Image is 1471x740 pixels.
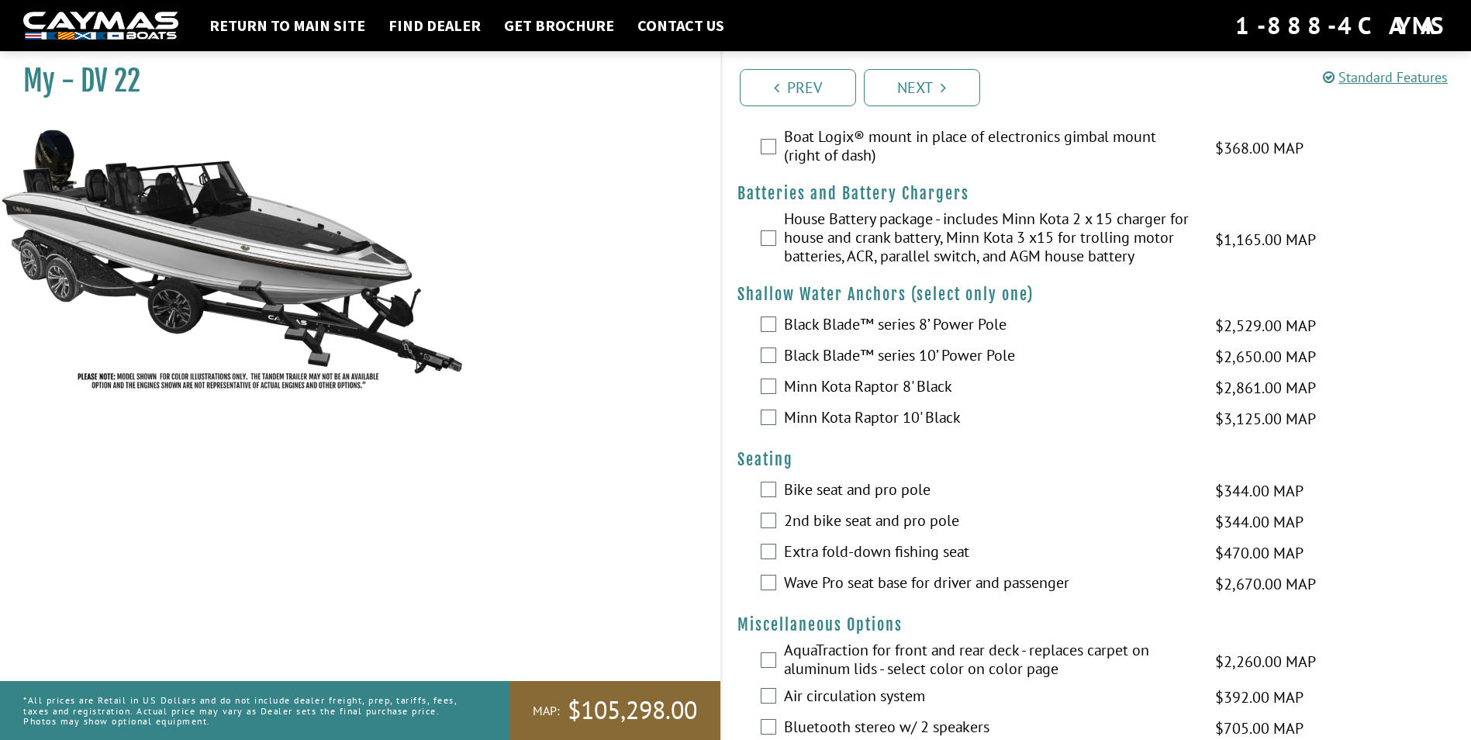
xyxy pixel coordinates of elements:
[784,718,1196,740] label: Bluetooth stereo w/ 2 speakers
[784,127,1196,168] label: Boat Logix® mount in place of electronics gimbal mount (right of dash)
[784,209,1196,269] label: House Battery package - includes Minn Kota 2 x 15 charger for house and crank battery, Minn Kota ...
[23,12,178,40] img: white-logo-c9c8dbefe5ff5ceceb0f0178aa75bf4bb51f6bca0971e226c86eb53dfe498488.png
[784,542,1196,565] label: Extra fold-down fishing seat
[1215,541,1304,565] span: $470.00 MAP
[784,315,1196,337] label: Black Blade™ series 8’ Power Pole
[784,377,1196,399] label: Minn Kota Raptor 8' Black
[737,184,1456,203] h4: Batteries and Battery Chargers
[737,615,1456,635] h4: Miscellaneous Options
[23,64,682,99] h1: My - DV 22
[784,408,1196,431] label: Minn Kota Raptor 10' Black
[1215,137,1304,160] span: $368.00 MAP
[1235,9,1448,43] div: 1-888-4CAYMAS
[1215,510,1304,534] span: $344.00 MAP
[784,480,1196,503] label: Bike seat and pro pole
[630,16,732,36] a: Contact Us
[509,681,720,740] a: MAP:$105,298.00
[1215,345,1316,368] span: $2,650.00 MAP
[784,573,1196,596] label: Wave Pro seat base for driver and passenger
[533,703,560,719] span: MAP:
[1215,314,1316,337] span: $2,529.00 MAP
[496,16,622,36] a: Get Brochure
[381,16,489,36] a: Find Dealer
[740,69,856,106] a: Prev
[784,641,1196,682] label: AquaTraction for front and rear deck - replaces carpet on aluminum lids - select color on color page
[864,69,980,106] a: Next
[1215,407,1316,431] span: $3,125.00 MAP
[1215,717,1304,740] span: $705.00 MAP
[737,450,1456,469] h4: Seating
[737,285,1456,304] h4: Shallow Water Anchors (select only one)
[1215,479,1304,503] span: $344.00 MAP
[784,346,1196,368] label: Black Blade™ series 10’ Power Pole
[1323,68,1448,86] a: Standard Features
[1215,572,1316,596] span: $2,670.00 MAP
[202,16,373,36] a: Return to main site
[1215,228,1316,251] span: $1,165.00 MAP
[568,694,697,727] span: $105,298.00
[23,687,475,734] p: *All prices are Retail in US Dollars and do not include dealer freight, prep, tariffs, fees, taxe...
[1215,376,1316,399] span: $2,861.00 MAP
[1215,650,1316,673] span: $2,260.00 MAP
[1215,686,1304,709] span: $392.00 MAP
[784,686,1196,709] label: Air circulation system
[784,511,1196,534] label: 2nd bike seat and pro pole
